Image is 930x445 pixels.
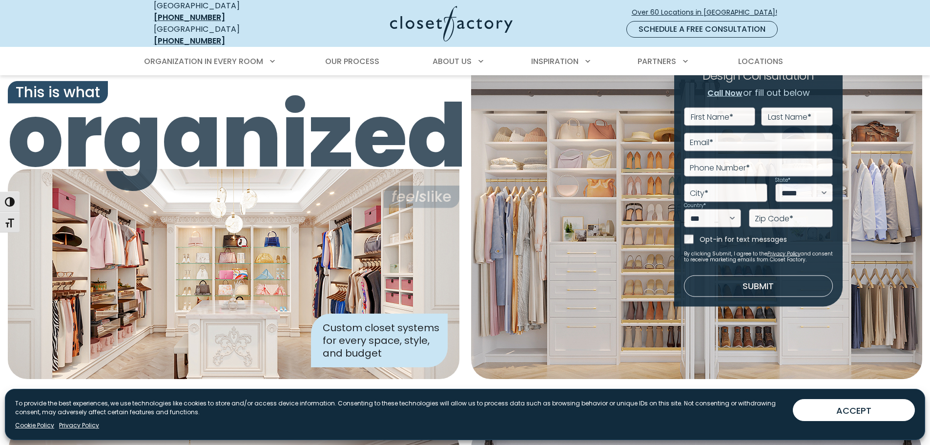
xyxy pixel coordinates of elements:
[793,399,915,421] button: ACCEPT
[137,48,793,75] nav: Primary Menu
[154,23,295,47] div: [GEOGRAPHIC_DATA]
[390,6,513,42] img: Closet Factory Logo
[59,421,99,430] a: Privacy Policy
[311,314,448,367] div: Custom closet systems for every space, style, and budget
[638,56,676,67] span: Partners
[631,4,785,21] a: Over 60 Locations in [GEOGRAPHIC_DATA]!
[392,186,427,207] i: feels
[8,92,459,180] span: organized
[531,56,579,67] span: Inspiration
[384,185,459,208] span: like
[8,169,459,379] img: Closet Factory designed closet
[632,7,785,18] span: Over 60 Locations in [GEOGRAPHIC_DATA]!
[154,35,225,46] a: [PHONE_NUMBER]
[325,56,379,67] span: Our Process
[433,56,472,67] span: About Us
[144,56,263,67] span: Organization in Every Room
[154,12,225,23] a: [PHONE_NUMBER]
[15,421,54,430] a: Cookie Policy
[738,56,783,67] span: Locations
[15,399,785,417] p: To provide the best experiences, we use technologies like cookies to store and/or access device i...
[626,21,778,38] a: Schedule a Free Consultation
